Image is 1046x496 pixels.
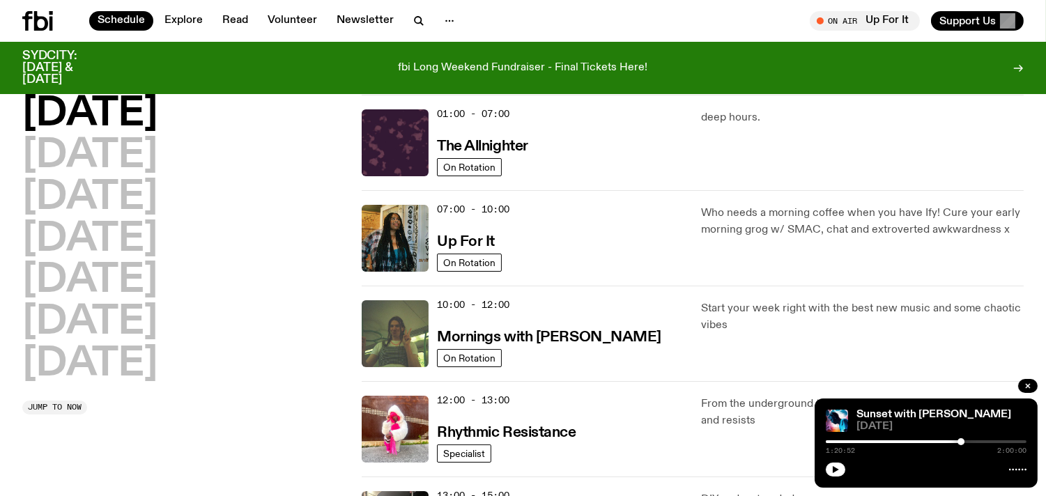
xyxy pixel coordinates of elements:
[701,396,1024,429] p: From the underground to the uprising, where music remembers and resists
[22,261,157,300] button: [DATE]
[22,95,157,134] button: [DATE]
[443,353,495,364] span: On Rotation
[22,178,157,217] button: [DATE]
[89,11,153,31] a: Schedule
[437,232,495,249] a: Up For It
[437,235,495,249] h3: Up For It
[437,426,576,440] h3: Rhythmic Resistance
[826,447,855,454] span: 1:20:52
[437,158,502,176] a: On Rotation
[701,205,1024,238] p: Who needs a morning coffee when you have Ify! Cure your early morning grog w/ SMAC, chat and extr...
[362,205,429,272] img: Ify - a Brown Skin girl with black braided twists, looking up to the side with her tongue stickin...
[437,349,502,367] a: On Rotation
[437,139,528,154] h3: The Allnighter
[701,109,1024,126] p: deep hours.
[259,11,325,31] a: Volunteer
[214,11,256,31] a: Read
[443,162,495,173] span: On Rotation
[22,345,157,384] button: [DATE]
[997,447,1026,454] span: 2:00:00
[22,137,157,176] button: [DATE]
[399,62,648,75] p: fbi Long Weekend Fundraiser - Final Tickets Here!
[156,11,211,31] a: Explore
[437,394,509,407] span: 12:00 - 13:00
[856,409,1011,420] a: Sunset with [PERSON_NAME]
[22,401,87,414] button: Jump to now
[362,300,429,367] img: Jim Kretschmer in a really cute outfit with cute braids, standing on a train holding up a peace s...
[826,410,848,432] img: Simon Caldwell stands side on, looking downwards. He has headphones on. Behind him is a brightly ...
[931,11,1024,31] button: Support Us
[443,449,485,459] span: Specialist
[939,15,996,27] span: Support Us
[437,298,509,311] span: 10:00 - 12:00
[22,220,157,259] button: [DATE]
[701,300,1024,334] p: Start your week right with the best new music and some chaotic vibes
[328,11,402,31] a: Newsletter
[437,330,661,345] h3: Mornings with [PERSON_NAME]
[437,327,661,345] a: Mornings with [PERSON_NAME]
[437,203,509,216] span: 07:00 - 10:00
[437,137,528,154] a: The Allnighter
[443,258,495,268] span: On Rotation
[437,423,576,440] a: Rhythmic Resistance
[856,421,1026,432] span: [DATE]
[22,303,157,342] button: [DATE]
[810,11,920,31] button: On AirUp For It
[22,50,111,86] h3: SYDCITY: [DATE] & [DATE]
[362,396,429,463] img: Attu crouches on gravel in front of a brown wall. They are wearing a white fur coat with a hood, ...
[437,254,502,272] a: On Rotation
[437,444,491,463] a: Specialist
[28,403,82,411] span: Jump to now
[437,107,509,121] span: 01:00 - 07:00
